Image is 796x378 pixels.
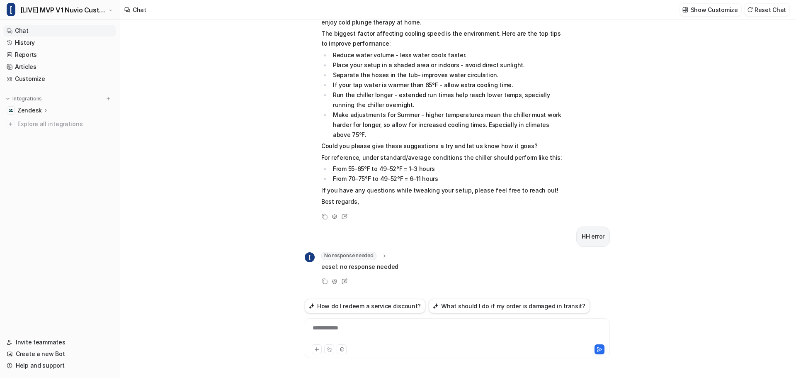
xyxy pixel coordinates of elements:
p: Best regards, [321,197,564,207]
a: Chat [3,25,116,37]
span: [LIVE] MVP V1 Nuvio Customer Service Bot [20,4,107,16]
li: Separate the hoses in the tub- improves water circulation. [330,70,564,80]
p: eesel: no response needed [321,262,398,272]
li: Make adjustments for Summer - higher temperatures mean the chiller must work harder for longer, s... [330,110,564,140]
li: From 70–75°F to 49–52°F = 6–11 hours [330,174,564,184]
a: Explore all integrations [3,118,116,130]
li: From 55–65°F to 49–52°F = 1–3 hours [330,164,564,174]
img: expand menu [5,96,11,102]
li: Place your setup in a shaded area or indoors - avoid direct sunlight. [330,60,564,70]
button: Show Customize [680,4,741,16]
span: No response needed [321,252,376,260]
p: Show Customize [691,5,738,14]
a: History [3,37,116,49]
span: Explore all integrations [17,117,112,131]
p: Could you please give these suggestions a try and let us know how it goes? [321,141,564,151]
p: HH error [582,232,604,241]
div: Chat [133,5,146,14]
p: For reference, under standard/average conditions the chiller should perform like this: [321,153,564,163]
button: Integrations [3,95,44,103]
a: Articles [3,61,116,73]
img: customize [682,7,688,13]
button: Reset Chat [745,4,789,16]
img: Zendesk [8,108,13,113]
button: What should I do if my order is damaged in transit? [429,299,590,313]
li: Reduce water volume - less water cools faster. [330,50,564,60]
a: Help and support [3,360,116,371]
li: If your tap water is warmer than 65°F - allow extra cooling time. [330,80,564,90]
a: Reports [3,49,116,61]
p: Integrations [12,95,42,102]
p: If you have any questions while tweaking your setup, please feel free to reach out! [321,185,564,195]
img: explore all integrations [7,120,15,128]
a: Invite teammates [3,337,116,348]
a: Create a new Bot [3,348,116,360]
button: How do I redeem a service discount? [305,299,425,313]
li: Run the chiller longer - extended run times help reach lower temps, specially running the chiller... [330,90,564,110]
span: [ [305,252,315,262]
img: reset [747,7,753,13]
span: [ [7,3,15,16]
img: menu_add.svg [105,96,111,102]
p: The biggest factor affecting cooling speed is the environment. Here are the top tips to improve p... [321,29,564,49]
a: Customize [3,73,116,85]
p: Zendesk [17,106,42,115]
